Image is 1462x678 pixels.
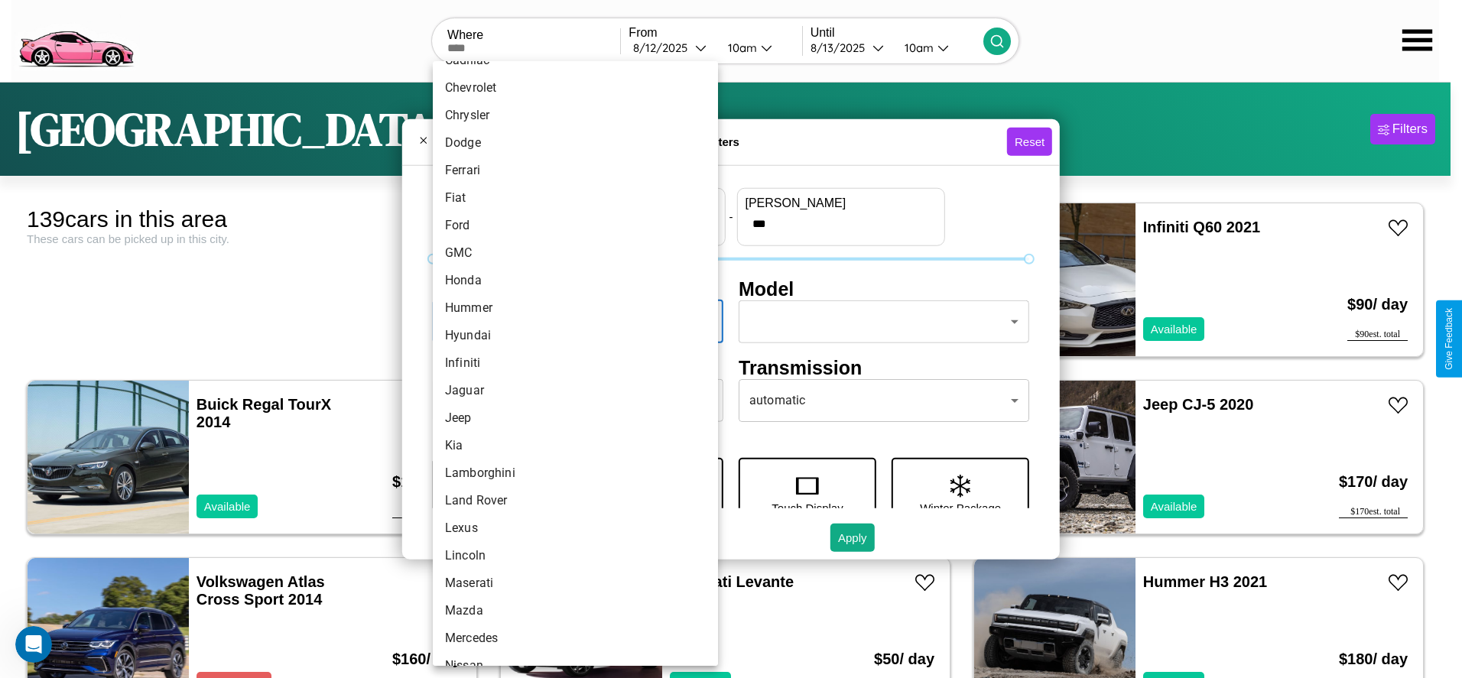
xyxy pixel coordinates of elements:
li: Chevrolet [433,74,718,102]
li: Jaguar [433,377,718,404]
li: Chrysler [433,102,718,129]
li: Ferrari [433,157,718,184]
li: Hyundai [433,322,718,349]
li: Lexus [433,514,718,542]
li: Dodge [433,129,718,157]
div: Give Feedback [1444,308,1454,370]
li: Ford [433,212,718,239]
li: Mercedes [433,624,718,652]
li: Jeep [433,404,718,432]
li: Lamborghini [433,459,718,487]
li: Land Rover [433,487,718,514]
li: Honda [433,267,718,294]
li: Lincoln [433,542,718,569]
iframe: Intercom live chat [15,626,52,663]
li: GMC [433,239,718,267]
li: Infiniti [433,349,718,377]
li: Hummer [433,294,718,322]
li: Maserati [433,569,718,597]
li: Kia [433,432,718,459]
li: Mazda [433,597,718,624]
li: Fiat [433,184,718,212]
